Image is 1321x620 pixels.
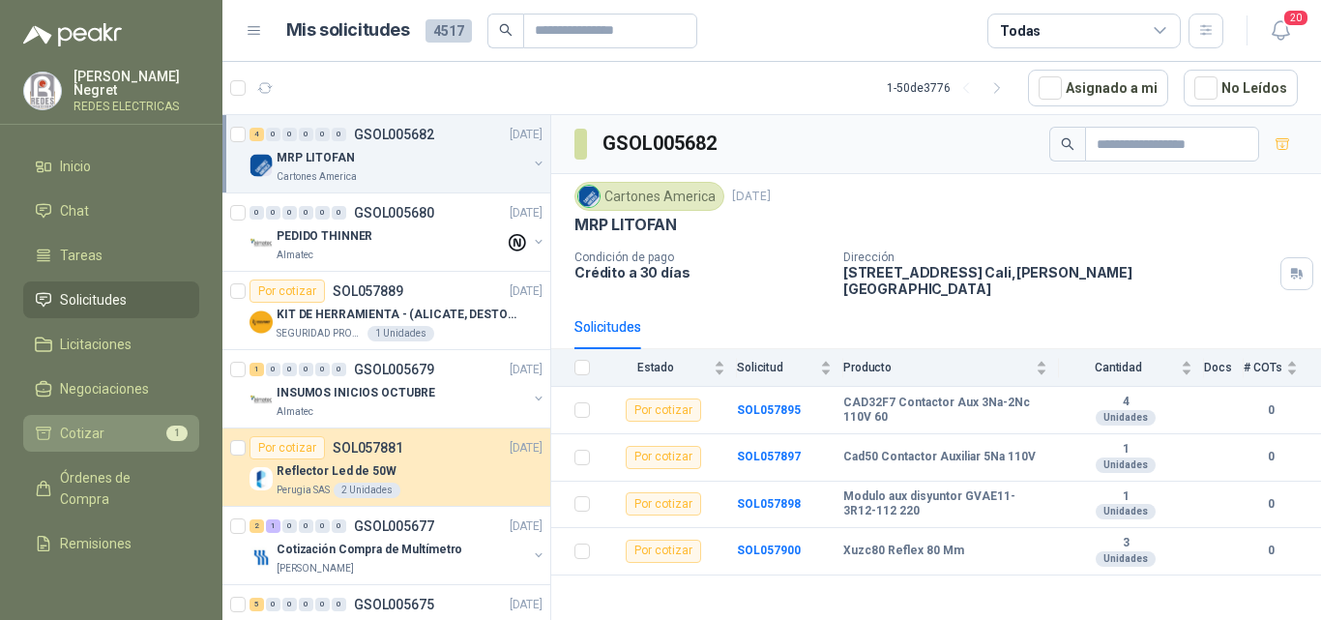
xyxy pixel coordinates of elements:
p: [DATE] [732,188,771,206]
span: search [499,23,513,37]
p: INSUMOS INICIOS OCTUBRE [277,384,435,402]
p: KIT DE HERRAMIENTA - (ALICATE, DESTORNILLADOR,LLAVE DE EXPANSION, CRUCETA,LLAVE FIJA) [277,306,517,324]
p: GSOL005675 [354,598,434,611]
div: 0 [282,598,297,611]
b: Cad50 Contactor Auxiliar 5Na 110V [843,450,1036,465]
button: No Leídos [1184,70,1298,106]
div: Unidades [1096,551,1156,567]
img: Company Logo [250,389,273,412]
button: Asignado a mi [1028,70,1168,106]
p: REDES ELECTRICAS [73,101,199,112]
b: 1 [1059,442,1192,458]
div: Solicitudes [574,316,641,338]
div: 0 [315,206,330,220]
p: Almatec [277,404,313,420]
p: [DATE] [510,517,543,536]
div: 0 [332,363,346,376]
div: 0 [266,363,280,376]
a: 1 0 0 0 0 0 GSOL005679[DATE] Company LogoINSUMOS INICIOS OCTUBREAlmatec [250,358,546,420]
div: Por cotizar [250,280,325,303]
div: Unidades [1096,504,1156,519]
div: 1 [250,363,264,376]
a: SOL057900 [737,544,801,557]
span: Cantidad [1059,361,1177,374]
div: Por cotizar [626,446,701,469]
th: Docs [1204,349,1244,387]
p: [PERSON_NAME] Negret [73,70,199,97]
div: 0 [332,206,346,220]
a: Por cotizarSOL057889[DATE] Company LogoKIT DE HERRAMIENTA - (ALICATE, DESTORNILLADOR,LLAVE DE EXP... [222,272,550,350]
div: 1 Unidades [367,326,434,341]
a: 2 1 0 0 0 0 GSOL005677[DATE] Company LogoCotización Compra de Multímetro[PERSON_NAME] [250,515,546,576]
b: CAD32F7 Contactor Aux 3Na-2Nc 110V 60 [843,396,1047,426]
b: 1 [1059,489,1192,505]
b: 0 [1244,401,1298,420]
p: [DATE] [510,439,543,458]
div: Cartones America [574,182,724,211]
b: Modulo aux disyuntor GVAE11-3R12-112 220 [843,489,1047,519]
span: Producto [843,361,1032,374]
img: Logo peakr [23,23,122,46]
b: SOL057898 [737,497,801,511]
p: [DATE] [510,361,543,379]
th: Solicitud [737,349,843,387]
th: Producto [843,349,1059,387]
button: 20 [1263,14,1298,48]
a: Remisiones [23,525,199,562]
p: SOL057889 [333,284,403,298]
span: 4517 [426,19,472,43]
div: 0 [266,206,280,220]
div: 0 [266,128,280,141]
span: Órdenes de Compra [60,467,181,510]
a: Órdenes de Compra [23,459,199,517]
h3: GSOL005682 [602,129,719,159]
div: 0 [282,519,297,533]
div: 0 [299,519,313,533]
p: Dirección [843,251,1273,264]
p: Condición de pago [574,251,828,264]
span: search [1061,137,1074,151]
th: Cantidad [1059,349,1204,387]
h1: Mis solicitudes [286,16,410,44]
b: Xuzc80 Reflex 80 Mm [843,544,964,559]
div: 0 [299,128,313,141]
div: 1 [266,519,280,533]
a: Tareas [23,237,199,274]
div: Todas [1000,20,1041,42]
span: Tareas [60,245,103,266]
div: 4 [250,128,264,141]
div: 0 [315,598,330,611]
img: Company Logo [250,310,273,334]
span: Chat [60,200,89,221]
p: SOL057881 [333,441,403,455]
p: Reflector Led de 50W [277,462,396,481]
b: 4 [1059,395,1192,410]
a: 4 0 0 0 0 0 GSOL005682[DATE] Company LogoMRP LITOFANCartones America [250,123,546,185]
div: 0 [282,206,297,220]
img: Company Logo [250,546,273,569]
p: GSOL005679 [354,363,434,376]
b: 0 [1244,542,1298,560]
span: 1 [166,426,188,441]
p: Perugia SAS [277,483,330,498]
div: 0 [315,519,330,533]
p: [DATE] [510,282,543,301]
p: GSOL005677 [354,519,434,533]
div: 0 [299,598,313,611]
div: 0 [332,519,346,533]
a: SOL057895 [737,403,801,417]
img: Company Logo [578,186,600,207]
p: MRP LITOFAN [574,215,677,235]
span: Estado [602,361,710,374]
a: SOL057897 [737,450,801,463]
div: 0 [250,206,264,220]
div: Por cotizar [250,436,325,459]
p: [STREET_ADDRESS] Cali , [PERSON_NAME][GEOGRAPHIC_DATA] [843,264,1273,297]
p: SEGURIDAD PROVISER LTDA [277,326,364,341]
a: Por cotizarSOL057881[DATE] Company LogoReflector Led de 50WPerugia SAS2 Unidades [222,428,550,507]
div: 0 [332,128,346,141]
div: 0 [332,598,346,611]
img: Company Logo [250,154,273,177]
p: GSOL005680 [354,206,434,220]
p: MRP LITOFAN [277,149,355,167]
